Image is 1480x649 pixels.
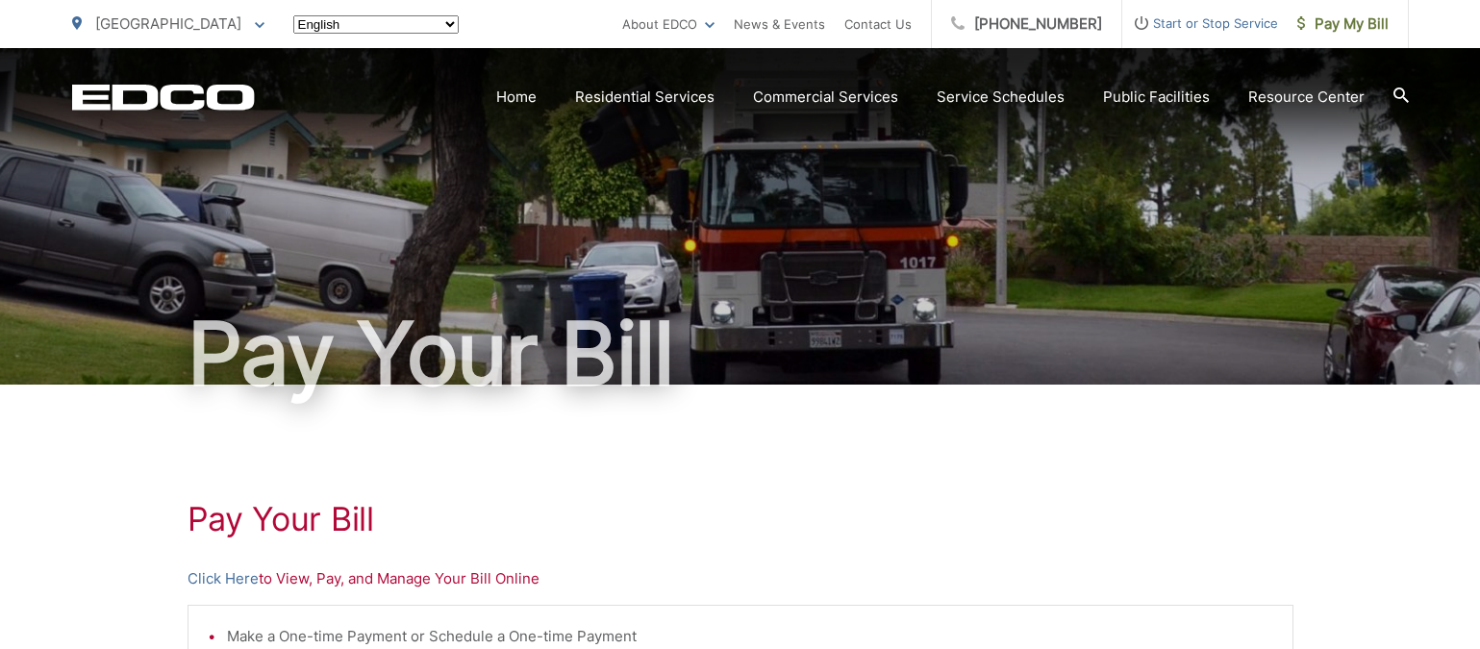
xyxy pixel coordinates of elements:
[937,86,1065,109] a: Service Schedules
[1297,12,1389,36] span: Pay My Bill
[72,306,1409,402] h1: Pay Your Bill
[844,12,912,36] a: Contact Us
[575,86,715,109] a: Residential Services
[293,15,459,34] select: Select a language
[227,625,1273,648] li: Make a One-time Payment or Schedule a One-time Payment
[496,86,537,109] a: Home
[622,12,715,36] a: About EDCO
[1103,86,1210,109] a: Public Facilities
[1248,86,1365,109] a: Resource Center
[753,86,898,109] a: Commercial Services
[188,567,1293,590] p: to View, Pay, and Manage Your Bill Online
[72,84,255,111] a: EDCD logo. Return to the homepage.
[188,567,259,590] a: Click Here
[188,500,1293,538] h1: Pay Your Bill
[95,14,241,33] span: [GEOGRAPHIC_DATA]
[734,12,825,36] a: News & Events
